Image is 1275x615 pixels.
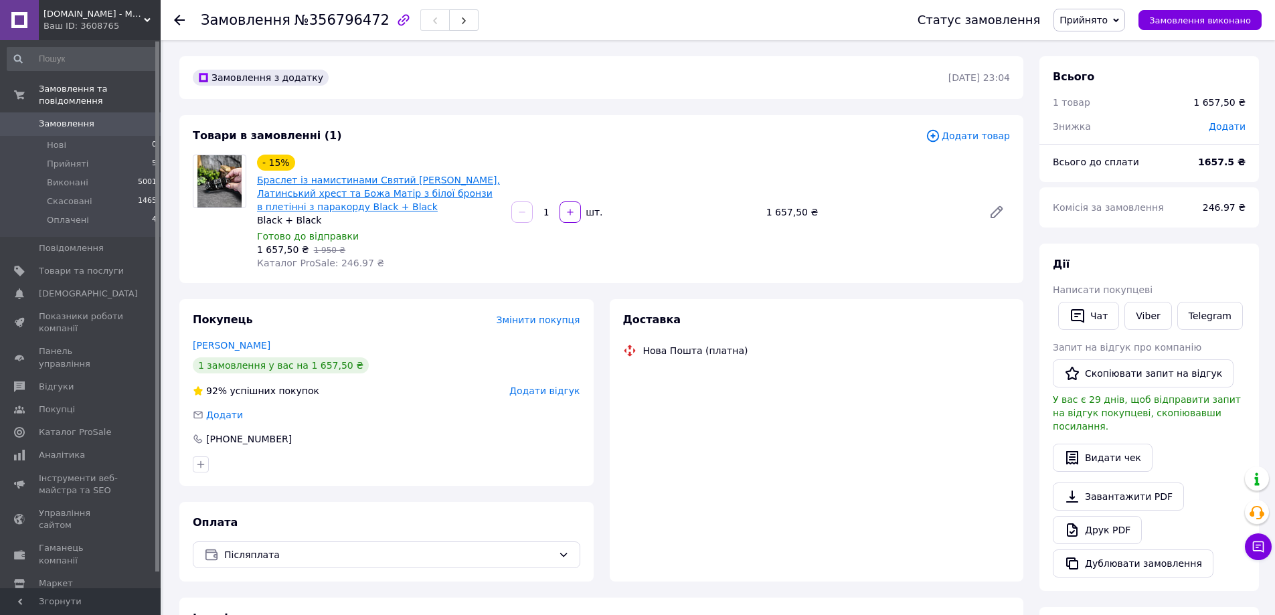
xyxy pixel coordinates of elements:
[257,244,309,255] span: 1 657,50 ₴
[193,357,369,373] div: 1 замовлення у вас на 1 657,50 ₴
[314,246,345,255] span: 1 950 ₴
[1053,516,1142,544] a: Друк PDF
[918,13,1041,27] div: Статус замовлення
[1203,202,1246,213] span: 246.97 ₴
[193,340,270,351] a: [PERSON_NAME]
[39,118,94,130] span: Замовлення
[1053,157,1139,167] span: Всього до сплати
[152,158,157,170] span: 5
[257,213,501,227] div: Black + Black
[640,344,752,357] div: Нова Пошта (платна)
[1053,394,1241,432] span: У вас є 29 днів, щоб відправити запит на відгук покупцеві, скопіювавши посилання.
[1053,444,1153,472] button: Видати чек
[1053,549,1213,578] button: Дублювати замовлення
[1053,342,1201,353] span: Запит на відгук про компанію
[983,199,1010,226] a: Редагувати
[1053,284,1153,295] span: Написати покупцеві
[509,385,580,396] span: Додати відгук
[205,432,293,446] div: [PHONE_NUMBER]
[47,214,89,226] span: Оплачені
[948,72,1010,83] time: [DATE] 23:04
[1059,15,1108,25] span: Прийнято
[761,203,978,222] div: 1 657,50 ₴
[39,288,138,300] span: [DEMOGRAPHIC_DATA]
[206,410,243,420] span: Додати
[197,155,242,207] img: Браслет із намистинами Святий Миколай Чудотворець, Латинський хрест та Божа Матір з білої бронзи ...
[39,345,124,369] span: Панель управління
[193,129,342,142] span: Товари в замовленні (1)
[1053,97,1090,108] span: 1 товар
[1193,96,1246,109] div: 1 657,50 ₴
[39,542,124,566] span: Гаманець компанії
[257,175,500,212] a: Браслет із намистинами Святий [PERSON_NAME], Латинський хрест та Божа Матір з білої бронзи в плет...
[926,128,1010,143] span: Додати товар
[39,426,111,438] span: Каталог ProSale
[39,578,73,590] span: Маркет
[623,313,681,326] span: Доставка
[138,177,157,189] span: 5001
[39,242,104,254] span: Повідомлення
[39,472,124,497] span: Інструменти веб-майстра та SEO
[7,47,158,71] input: Пошук
[152,139,157,151] span: 0
[39,83,161,107] span: Замовлення та повідомлення
[224,547,553,562] span: Післяплата
[1245,533,1272,560] button: Чат з покупцем
[257,258,384,268] span: Каталог ProSale: 246.97 ₴
[257,155,295,171] div: - 15%
[1058,302,1119,330] button: Чат
[1149,15,1251,25] span: Замовлення виконано
[1209,121,1246,132] span: Додати
[257,231,359,242] span: Готово до відправки
[1053,121,1091,132] span: Знижка
[582,205,604,219] div: шт.
[1138,10,1262,30] button: Замовлення виконано
[193,384,319,398] div: успішних покупок
[39,381,74,393] span: Відгуки
[1053,202,1164,213] span: Комісія за замовлення
[1198,157,1246,167] b: 1657.5 ₴
[1053,482,1184,511] a: Завантажити PDF
[1053,70,1094,83] span: Всього
[193,313,253,326] span: Покупець
[152,214,157,226] span: 4
[201,12,290,28] span: Замовлення
[39,265,124,277] span: Товари та послуги
[47,195,92,207] span: Скасовані
[39,507,124,531] span: Управління сайтом
[39,404,75,416] span: Покупці
[44,20,161,32] div: Ваш ID: 3608765
[47,158,88,170] span: Прийняті
[497,315,580,325] span: Змінити покупця
[294,12,390,28] span: №356796472
[174,13,185,27] div: Повернутися назад
[47,177,88,189] span: Виконані
[39,449,85,461] span: Аналітика
[206,385,227,396] span: 92%
[1053,258,1070,270] span: Дії
[1177,302,1243,330] a: Telegram
[39,311,124,335] span: Показники роботи компанії
[1124,302,1171,330] a: Viber
[138,195,157,207] span: 1465
[44,8,144,20] span: i.n.k.store - Магазин свічок і декору для дому
[1053,359,1234,387] button: Скопіювати запит на відгук
[47,139,66,151] span: Нові
[193,516,238,529] span: Оплата
[193,70,329,86] div: Замовлення з додатку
